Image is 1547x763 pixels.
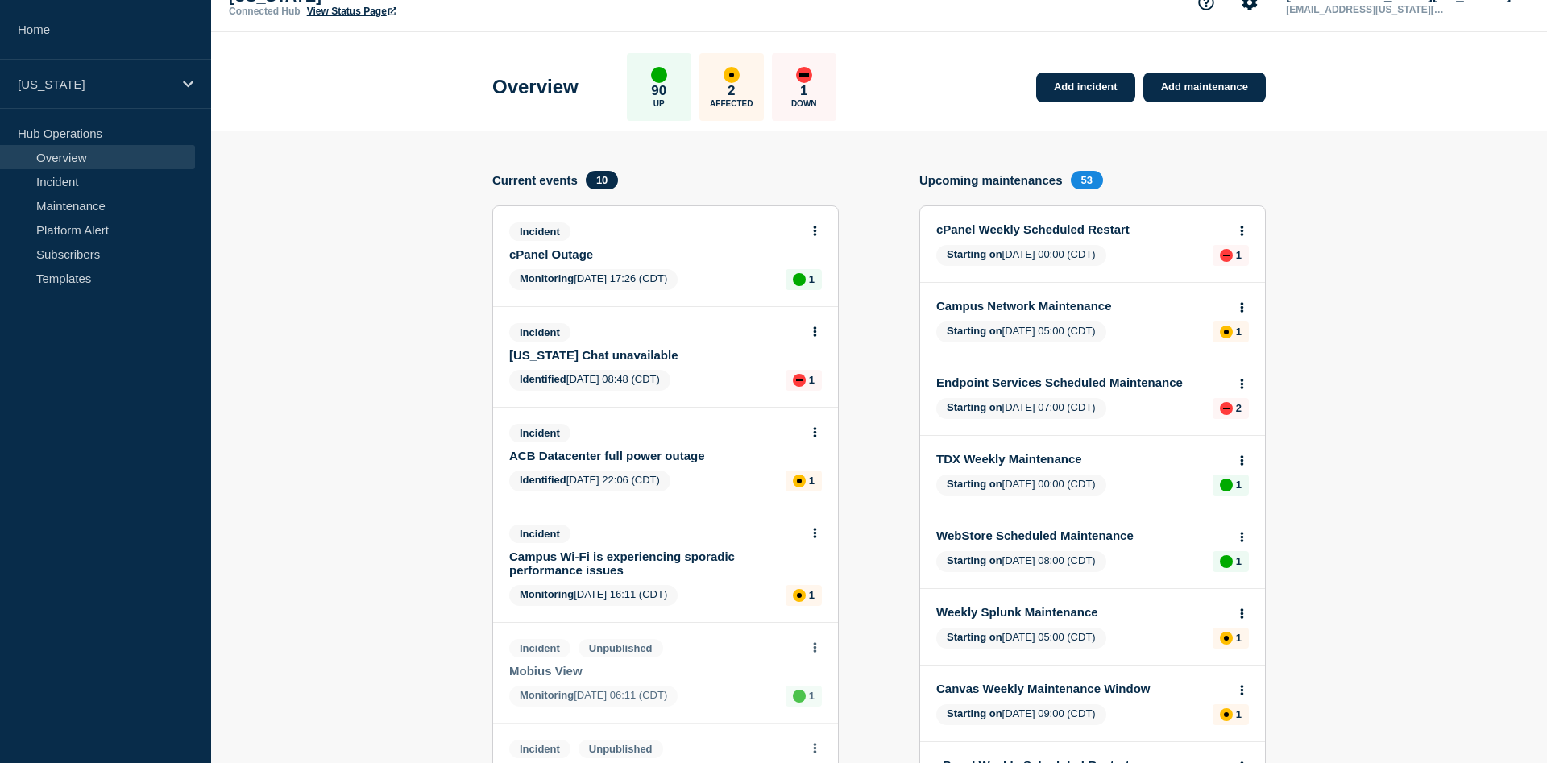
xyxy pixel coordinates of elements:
[651,67,667,83] div: up
[1071,171,1103,189] span: 53
[800,83,807,99] p: 1
[809,690,815,702] p: 1
[492,173,578,187] h4: Current events
[1143,73,1266,102] a: Add maintenance
[809,589,815,601] p: 1
[1220,249,1233,262] div: down
[793,690,806,703] div: up
[793,589,806,602] div: affected
[936,299,1227,313] a: Campus Network Maintenance
[1236,249,1242,261] p: 1
[710,99,753,108] p: Affected
[509,664,800,678] a: Mobius View
[936,529,1227,542] a: WebStore Scheduled Maintenance
[307,6,396,17] a: View Status Page
[509,323,570,342] span: Incident
[492,76,579,98] h1: Overview
[936,475,1106,496] span: [DATE] 00:00 (CDT)
[509,740,570,758] span: Incident
[796,67,812,83] div: down
[509,549,800,577] a: Campus Wi-Fi is experiencing sporadic performance issues
[1236,402,1242,414] p: 2
[1220,326,1233,338] div: affected
[18,77,172,91] p: [US_STATE]
[509,639,570,657] span: Incident
[947,631,1002,643] span: Starting on
[1236,326,1242,338] p: 1
[919,173,1063,187] h4: Upcoming maintenances
[791,99,817,108] p: Down
[653,99,665,108] p: Up
[947,248,1002,260] span: Starting on
[229,6,301,17] p: Connected Hub
[809,273,815,285] p: 1
[520,373,566,385] span: Identified
[724,67,740,83] div: affected
[1220,402,1233,415] div: down
[509,247,800,261] a: cPanel Outage
[1220,708,1233,721] div: affected
[509,686,678,707] span: [DATE] 06:11 (CDT)
[1283,4,1450,15] p: [EMAIL_ADDRESS][US_STATE][DOMAIN_NAME]
[793,475,806,487] div: affected
[1236,708,1242,720] p: 1
[936,245,1106,266] span: [DATE] 00:00 (CDT)
[947,554,1002,566] span: Starting on
[947,325,1002,337] span: Starting on
[1220,632,1233,645] div: affected
[1036,73,1135,102] a: Add incident
[936,704,1106,725] span: [DATE] 09:00 (CDT)
[579,740,663,758] span: Unpublished
[809,374,815,386] p: 1
[1220,555,1233,568] div: up
[947,401,1002,413] span: Starting on
[793,273,806,286] div: up
[936,375,1227,389] a: Endpoint Services Scheduled Maintenance
[520,474,566,486] span: Identified
[1236,632,1242,644] p: 1
[936,682,1227,695] a: Canvas Weekly Maintenance Window
[947,707,1002,719] span: Starting on
[651,83,666,99] p: 90
[1220,479,1233,491] div: up
[793,374,806,387] div: down
[509,222,570,241] span: Incident
[509,525,570,543] span: Incident
[936,628,1106,649] span: [DATE] 05:00 (CDT)
[1236,479,1242,491] p: 1
[509,471,670,491] span: [DATE] 22:06 (CDT)
[509,348,800,362] a: [US_STATE] Chat unavailable
[936,398,1106,419] span: [DATE] 07:00 (CDT)
[509,585,678,606] span: [DATE] 16:11 (CDT)
[509,424,570,442] span: Incident
[947,478,1002,490] span: Starting on
[936,452,1227,466] a: TDX Weekly Maintenance
[509,269,678,290] span: [DATE] 17:26 (CDT)
[509,370,670,391] span: [DATE] 08:48 (CDT)
[936,605,1227,619] a: Weekly Splunk Maintenance
[936,222,1227,236] a: cPanel Weekly Scheduled Restart
[728,83,735,99] p: 2
[936,321,1106,342] span: [DATE] 05:00 (CDT)
[520,689,574,701] span: Monitoring
[509,449,800,462] a: ACB Datacenter full power outage
[809,475,815,487] p: 1
[520,588,574,600] span: Monitoring
[1236,555,1242,567] p: 1
[936,551,1106,572] span: [DATE] 08:00 (CDT)
[586,171,618,189] span: 10
[579,639,663,657] span: Unpublished
[520,272,574,284] span: Monitoring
